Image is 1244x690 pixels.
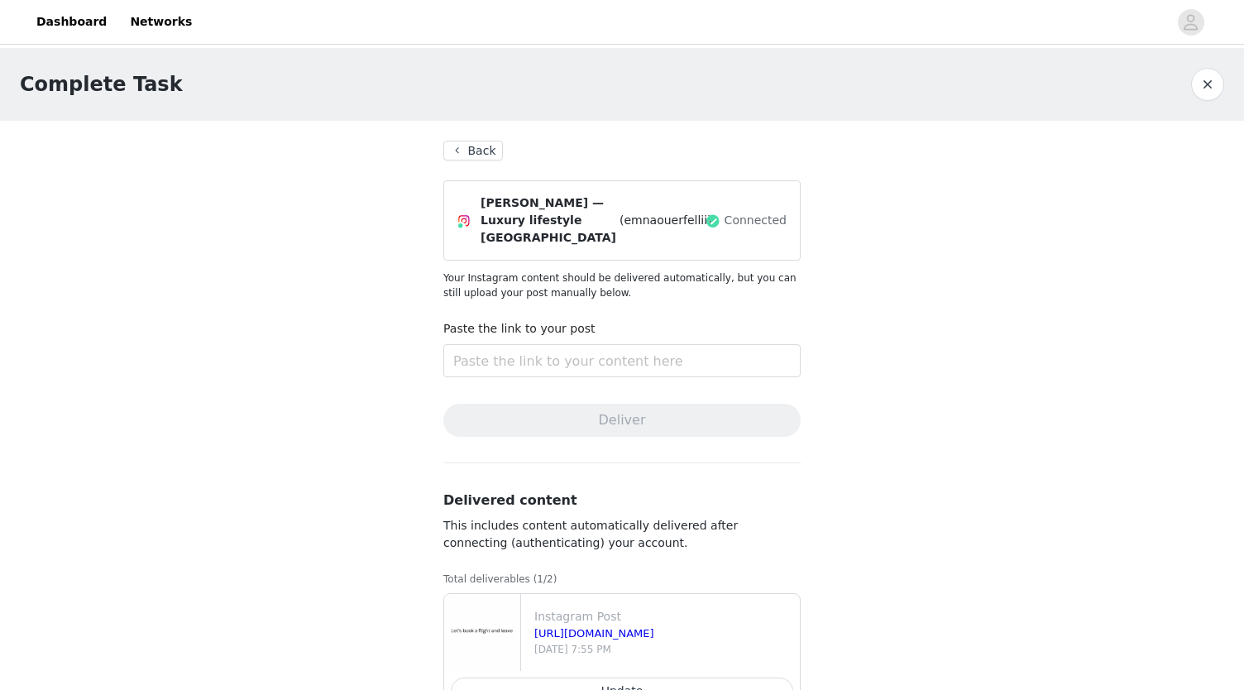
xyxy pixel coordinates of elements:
a: Networks [120,3,202,41]
span: (emnaouerfellii) [620,212,712,229]
a: [URL][DOMAIN_NAME] [534,627,654,640]
label: Paste the link to your post [443,322,596,335]
p: [DATE] 7:55 PM [534,642,793,657]
a: Dashboard [26,3,117,41]
h3: Delivered content [443,491,801,510]
button: Back [443,141,503,161]
h1: Complete Task [20,69,183,99]
img: file [444,594,520,671]
span: This includes content automatically delivered after connecting (authenticating) your account. [443,519,738,549]
span: Connected [725,212,787,229]
span: [PERSON_NAME] — Luxury lifestyle [GEOGRAPHIC_DATA] [481,194,616,247]
input: Paste the link to your content here [443,344,801,377]
p: Your Instagram content should be delivered automatically, but you can still upload your post manu... [443,271,801,300]
img: Instagram Icon [457,214,471,228]
div: avatar [1183,9,1199,36]
button: Deliver [443,404,801,437]
p: Total deliverables (1/2) [443,572,801,587]
p: Instagram Post [534,608,793,625]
